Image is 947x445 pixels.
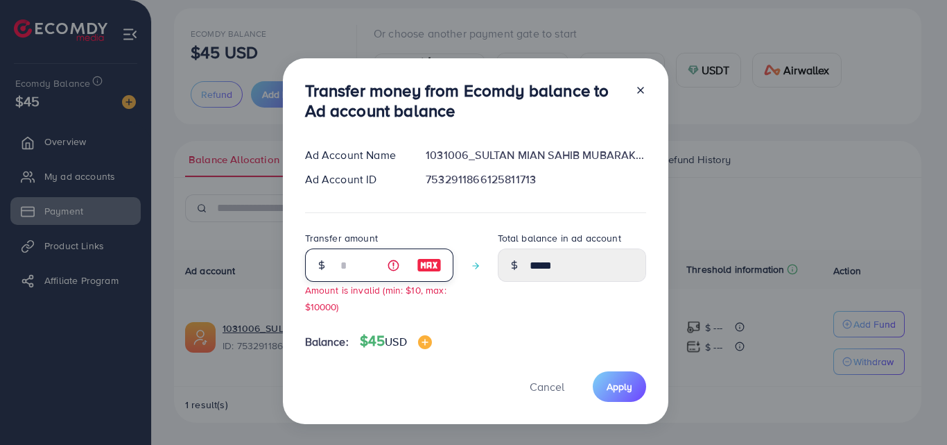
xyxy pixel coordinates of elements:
iframe: Chat [888,383,937,435]
span: Cancel [530,379,564,394]
div: 1031006_SULTAN MIAN SAHIB MUBARAK_1753892726686 [415,147,657,163]
div: Ad Account Name [294,147,415,163]
button: Apply [593,371,646,401]
label: Total balance in ad account [498,231,621,245]
label: Transfer amount [305,231,378,245]
span: USD [385,334,406,349]
img: image [417,257,442,274]
span: Apply [607,380,632,394]
button: Cancel [512,371,582,401]
h3: Transfer money from Ecomdy balance to Ad account balance [305,81,624,121]
img: image [418,335,432,349]
h4: $45 [360,333,432,350]
span: Balance: [305,334,349,350]
div: 7532911866125811713 [415,171,657,187]
div: Ad Account ID [294,171,415,187]
small: Amount is invalid (min: $10, max: $10000) [305,283,446,312]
